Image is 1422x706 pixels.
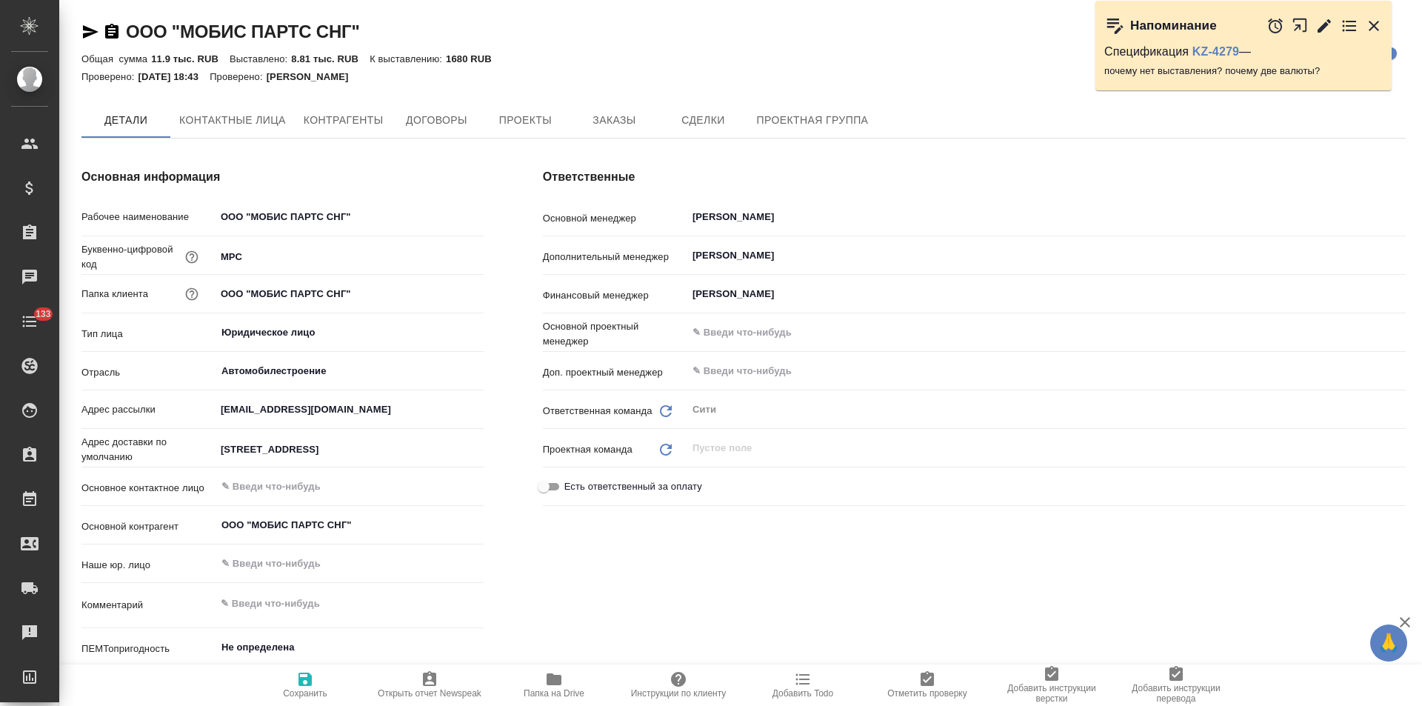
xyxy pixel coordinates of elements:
[543,250,687,264] p: Дополнительный менеджер
[216,283,484,304] input: ✎ Введи что-нибудь
[81,598,216,613] p: Комментарий
[543,365,687,380] p: Доп. проектный менеджер
[220,555,430,573] input: ✎ Введи что-нибудь
[182,247,201,267] button: Нужен для формирования номера заказа/сделки
[616,665,741,706] button: Инструкции по клиенту
[1365,17,1383,35] button: Закрыть
[524,688,584,699] span: Папка на Drive
[490,111,561,130] span: Проекты
[1114,665,1238,706] button: Добавить инструкции перевода
[81,519,216,534] p: Основной контрагент
[304,111,384,130] span: Контрагенты
[772,688,833,699] span: Добавить Todo
[564,479,702,494] span: Есть ответственный за оплату
[81,210,216,224] p: Рабочее наименование
[267,71,360,82] p: [PERSON_NAME]
[578,111,650,130] span: Заказы
[1370,625,1407,662] button: 🙏
[1192,45,1239,58] a: KZ-4279
[543,288,687,303] p: Финансовый менеджер
[103,23,121,41] button: Скопировать ссылку
[81,168,484,186] h4: Основная информация
[1376,627,1401,659] span: 🙏
[81,642,216,656] p: ПЕМТопригодность
[210,71,267,82] p: Проверено:
[138,71,210,82] p: [DATE] 18:43
[543,442,632,457] p: Проектная команда
[446,53,503,64] p: 1680 RUB
[81,287,148,302] p: Папка клиента
[1292,10,1309,41] button: Открыть в новой вкладке
[291,53,370,64] p: 8.81 тыс. RUB
[370,53,446,64] p: К выставлению:
[81,53,151,64] p: Общая сумма
[631,688,727,699] span: Инструкции по клиенту
[691,439,1371,457] input: Пустое поле
[475,485,478,488] button: Open
[216,399,484,420] input: ✎ Введи что-нибудь
[90,111,161,130] span: Детали
[81,23,99,41] button: Скопировать ссылку для ЯМессенджера
[1104,44,1383,59] p: Спецификация —
[243,665,367,706] button: Сохранить
[220,478,430,496] input: ✎ Введи что-нибудь
[475,562,478,565] button: Open
[756,111,868,130] span: Проектная группа
[367,665,492,706] button: Открыть отчет Newspeak
[378,688,481,699] span: Открыть отчет Newspeak
[1398,216,1401,219] button: Open
[543,319,687,349] p: Основной проектный менеджер
[216,206,484,227] input: ✎ Введи что-нибудь
[492,665,616,706] button: Папка на Drive
[887,688,967,699] span: Отметить проверку
[401,111,472,130] span: Договоры
[81,435,216,464] p: Адрес доставки по умолчанию
[475,524,478,527] button: Open
[989,665,1114,706] button: Добавить инструкции верстки
[543,404,652,419] p: Ответственная команда
[151,53,230,64] p: 11.9 тыс. RUB
[182,284,201,304] button: Название для папки на drive. Если его не заполнить, мы не сможем создать папку для клиента
[865,665,989,706] button: Отметить проверку
[1398,293,1401,296] button: Open
[81,242,182,272] p: Буквенно-цифровой код
[27,307,60,322] span: 133
[1130,19,1217,33] p: Напоминание
[1341,17,1358,35] button: Перейти в todo
[691,362,1352,380] input: ✎ Введи что-нибудь
[1104,64,1383,79] p: почему нет выставления? почему две валюты?
[475,646,478,649] button: Open
[1398,254,1401,257] button: Open
[667,111,738,130] span: Сделки
[81,71,138,82] p: Проверено:
[283,688,327,699] span: Сохранить
[475,331,478,334] button: Open
[543,211,687,226] p: Основной менеджер
[81,481,216,496] p: Основное контактное лицо
[179,111,286,130] span: Контактные лица
[230,53,291,64] p: Выставлено:
[741,665,865,706] button: Добавить Todo
[1315,17,1333,35] button: Редактировать
[4,303,56,340] a: 133
[126,21,360,41] a: ООО "МОБИС ПАРТС СНГ"
[1266,17,1284,35] button: Отложить
[1398,370,1401,373] button: Open
[81,327,216,342] p: Тип лица
[1398,331,1401,334] button: Open
[998,683,1105,704] span: Добавить инструкции верстки
[475,370,478,373] button: Open
[81,558,216,573] p: Наше юр. лицо
[81,402,216,417] p: Адрес рассылки
[81,365,216,380] p: Отрасль
[216,439,484,460] input: ✎ Введи что-нибудь
[543,168,1406,186] h4: Ответственные
[691,324,1352,342] input: ✎ Введи что-нибудь
[216,246,484,267] input: ✎ Введи что-нибудь
[1123,683,1229,704] span: Добавить инструкции перевода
